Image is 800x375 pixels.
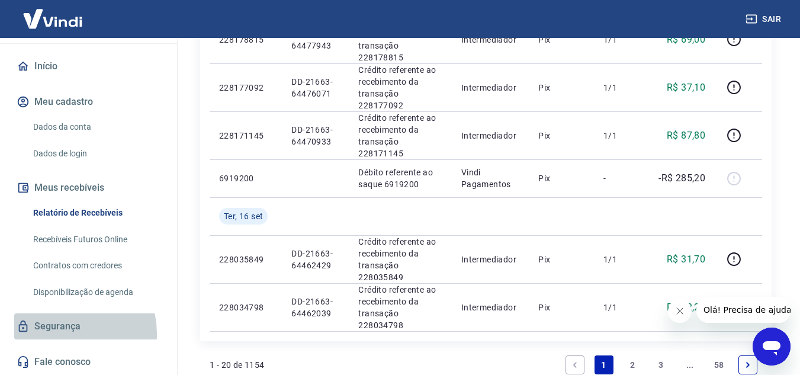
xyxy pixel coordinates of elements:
[219,172,272,184] p: 6919200
[667,129,705,143] p: R$ 87,80
[461,166,520,190] p: Vindi Pagamentos
[291,28,339,52] p: DD-21663-64477943
[538,254,584,265] p: Pix
[652,355,671,374] a: Page 3
[603,34,638,46] p: 1/1
[668,299,692,323] iframe: Fechar mensagem
[538,130,584,142] p: Pix
[14,53,163,79] a: Início
[291,248,339,271] p: DD-21663-64462429
[743,8,786,30] button: Sair
[7,8,99,18] span: Olá! Precisa de ajuda?
[667,81,705,95] p: R$ 37,10
[358,284,442,331] p: Crédito referente ao recebimento da transação 228034798
[603,172,638,184] p: -
[709,355,729,374] a: Page 58
[291,76,339,100] p: DD-21663-64476071
[219,82,272,94] p: 228177092
[595,355,613,374] a: Page 1 is your current page
[219,254,272,265] p: 228035849
[210,359,265,371] p: 1 - 20 de 1154
[538,172,584,184] p: Pix
[291,296,339,319] p: DD-21663-64462039
[358,236,442,283] p: Crédito referente ao recebimento da transação 228035849
[603,254,638,265] p: 1/1
[28,201,163,225] a: Relatório de Recebíveis
[358,64,442,111] p: Crédito referente ao recebimento da transação 228177092
[461,34,520,46] p: Intermediador
[603,130,638,142] p: 1/1
[738,355,757,374] a: Next page
[753,328,791,366] iframe: Botão para abrir a janela de mensagens
[14,1,91,37] img: Vindi
[623,355,642,374] a: Page 2
[219,130,272,142] p: 228171145
[224,210,263,222] span: Ter, 16 set
[538,34,584,46] p: Pix
[358,166,442,190] p: Débito referente ao saque 6919200
[667,300,705,315] p: R$ 22,20
[696,297,791,323] iframe: Mensagem da empresa
[28,142,163,166] a: Dados de login
[461,82,520,94] p: Intermediador
[658,171,705,185] p: -R$ 285,20
[461,254,520,265] p: Intermediador
[538,302,584,313] p: Pix
[680,355,699,374] a: Jump forward
[28,227,163,252] a: Recebíveis Futuros Online
[28,280,163,305] a: Disponibilização de agenda
[291,124,339,148] p: DD-21663-64470933
[461,302,520,313] p: Intermediador
[14,313,163,339] a: Segurança
[461,130,520,142] p: Intermediador
[538,82,584,94] p: Pix
[219,302,272,313] p: 228034798
[603,302,638,313] p: 1/1
[28,254,163,278] a: Contratos com credores
[566,355,584,374] a: Previous page
[358,112,442,159] p: Crédito referente ao recebimento da transação 228171145
[667,33,705,47] p: R$ 69,00
[14,349,163,375] a: Fale conosco
[358,16,442,63] p: Crédito referente ao recebimento da transação 228178815
[219,34,272,46] p: 228178815
[14,89,163,115] button: Meu cadastro
[14,175,163,201] button: Meus recebíveis
[667,252,705,267] p: R$ 31,70
[28,115,163,139] a: Dados da conta
[603,82,638,94] p: 1/1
